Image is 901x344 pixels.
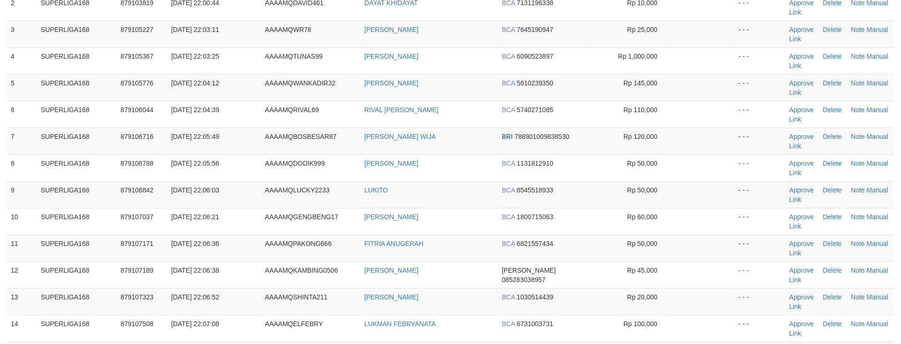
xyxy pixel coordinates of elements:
[502,293,515,301] span: BCA
[851,106,865,114] a: Note
[735,154,786,181] td: - - -
[823,106,842,114] a: Delete
[37,288,117,315] td: SUPERLIGA168
[364,79,418,87] a: [PERSON_NAME]
[789,26,888,43] a: Manual Link
[7,74,37,101] td: 5
[789,79,888,96] a: Manual Link
[851,79,865,87] a: Note
[823,53,842,60] a: Delete
[265,293,328,301] span: AAAAMQSHINTA211
[735,101,786,128] td: - - -
[121,79,153,87] span: 879105776
[502,267,556,274] span: [PERSON_NAME]
[121,320,153,328] span: 879107508
[37,21,117,47] td: SUPERLIGA168
[789,133,888,150] a: Manual Link
[7,181,37,208] td: 9
[265,160,325,167] span: AAAAMQDODIK999
[121,267,153,274] span: 879107189
[364,133,436,140] a: [PERSON_NAME] WIJA
[735,74,786,101] td: - - -
[735,21,786,47] td: - - -
[171,186,219,194] span: [DATE] 22:06:03
[851,133,865,140] a: Note
[735,47,786,74] td: - - -
[851,320,865,328] a: Note
[517,53,553,60] span: Copy 6090523897 to clipboard
[37,235,117,261] td: SUPERLIGA168
[627,267,658,274] span: Rp 45,000
[37,101,117,128] td: SUPERLIGA168
[171,213,219,221] span: [DATE] 22:06:21
[121,160,153,167] span: 879106788
[851,26,865,33] a: Note
[121,293,153,301] span: 879107323
[823,240,842,247] a: Delete
[789,186,814,194] a: Approve
[7,21,37,47] td: 3
[851,160,865,167] a: Note
[789,320,814,328] a: Approve
[502,106,515,114] span: BCA
[627,26,658,33] span: Rp 25,000
[171,53,219,60] span: [DATE] 22:03:25
[171,106,219,114] span: [DATE] 22:04:39
[624,106,658,114] span: Rp 110,000
[823,293,842,301] a: Delete
[364,267,418,274] a: [PERSON_NAME]
[823,160,842,167] a: Delete
[171,240,219,247] span: [DATE] 22:06:36
[851,186,865,194] a: Note
[624,133,658,140] span: Rp 120,000
[789,133,814,140] a: Approve
[517,293,553,301] span: Copy 1030514439 to clipboard
[789,267,888,283] a: Manual Link
[502,26,515,33] span: BCA
[121,186,153,194] span: 879106842
[851,293,865,301] a: Note
[735,128,786,154] td: - - -
[7,208,37,235] td: 10
[517,240,553,247] span: Copy 6821557434 to clipboard
[37,74,117,101] td: SUPERLIGA168
[789,320,888,337] a: Manual Link
[789,240,814,247] a: Approve
[502,213,515,221] span: BCA
[502,186,515,194] span: BCA
[364,160,418,167] a: [PERSON_NAME]
[121,53,153,60] span: 879105367
[7,101,37,128] td: 6
[823,267,842,274] a: Delete
[789,106,814,114] a: Approve
[7,288,37,315] td: 13
[364,106,439,114] a: RIVAL [PERSON_NAME]
[364,240,424,247] a: FITRIA ANUGERAH
[364,293,418,301] a: [PERSON_NAME]
[624,79,658,87] span: Rp 145,000
[502,240,515,247] span: BCA
[37,128,117,154] td: SUPERLIGA168
[735,288,786,315] td: - - -
[517,186,553,194] span: Copy 8545518933 to clipboard
[851,240,865,247] a: Note
[265,320,323,328] span: AAAAMQELFEBRY
[823,26,842,33] a: Delete
[171,133,219,140] span: [DATE] 22:05:49
[37,208,117,235] td: SUPERLIGA168
[789,26,814,33] a: Approve
[789,213,888,230] a: Manual Link
[517,79,553,87] span: Copy 5610239350 to clipboard
[851,53,865,60] a: Note
[171,160,219,167] span: [DATE] 22:05:56
[789,293,814,301] a: Approve
[627,240,658,247] span: Rp 50,000
[823,320,842,328] a: Delete
[789,79,814,87] a: Approve
[37,154,117,181] td: SUPERLIGA168
[789,106,888,123] a: Manual Link
[37,47,117,74] td: SUPERLIGA168
[265,267,338,274] span: AAAAMQKAMBING0506
[502,53,515,60] span: BCA
[627,186,658,194] span: Rp 50,000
